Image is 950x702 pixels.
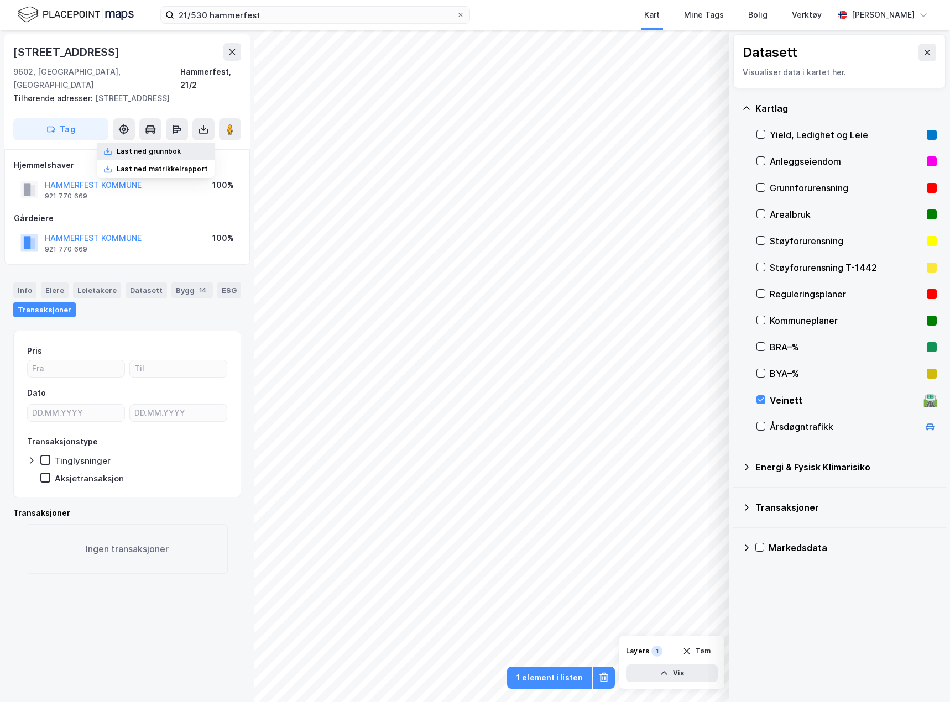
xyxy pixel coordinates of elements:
[217,282,241,298] div: ESG
[792,8,822,22] div: Verktøy
[755,102,937,115] div: Kartlag
[212,232,234,245] div: 100%
[644,8,660,22] div: Kart
[55,455,111,466] div: Tinglysninger
[651,646,662,657] div: 1
[14,212,241,225] div: Gårdeiere
[895,649,950,702] iframe: Chat Widget
[14,159,241,172] div: Hjemmelshaver
[41,282,69,298] div: Eiere
[852,8,915,22] div: [PERSON_NAME]
[770,181,922,195] div: Grunnforurensning
[13,302,76,317] div: Transaksjoner
[13,282,36,298] div: Info
[770,420,919,433] div: Årsdøgntrafikk
[28,405,124,421] input: DD.MM.YYYY
[675,642,718,660] button: Tøm
[73,282,121,298] div: Leietakere
[27,344,42,358] div: Pris
[769,541,937,554] div: Markedsdata
[27,524,228,574] div: Ingen transaksjoner
[27,435,98,448] div: Transaksjonstype
[770,340,922,354] div: BRA–%
[117,147,181,156] div: Last ned grunnbok
[13,93,95,103] span: Tilhørende adresser:
[507,667,592,689] button: 1 element i listen
[130,405,227,421] input: DD.MM.YYYY
[13,65,180,92] div: 9602, [GEOGRAPHIC_DATA], [GEOGRAPHIC_DATA]
[755,460,937,474] div: Energi & Fysisk Klimarisiko
[743,44,797,61] div: Datasett
[45,192,87,201] div: 921 770 669
[130,360,227,377] input: Til
[117,165,208,174] div: Last ned matrikkelrapport
[171,282,213,298] div: Bygg
[180,65,241,92] div: Hammerfest, 21/2
[13,43,122,61] div: [STREET_ADDRESS]
[45,245,87,254] div: 921 770 669
[13,118,108,140] button: Tag
[197,285,208,296] div: 14
[770,287,922,301] div: Reguleringsplaner
[174,7,456,23] input: Søk på adresse, matrikkel, gårdeiere, leietakere eller personer
[770,314,922,327] div: Kommuneplaner
[626,664,718,682] button: Vis
[212,179,234,192] div: 100%
[770,208,922,221] div: Arealbruk
[626,647,649,656] div: Layers
[13,92,232,105] div: [STREET_ADDRESS]
[743,66,936,79] div: Visualiser data i kartet her.
[755,501,937,514] div: Transaksjoner
[895,649,950,702] div: Kontrollprogram for chat
[770,128,922,142] div: Yield, Ledighet og Leie
[13,506,241,520] div: Transaksjoner
[27,386,46,400] div: Dato
[18,5,134,24] img: logo.f888ab2527a4732fd821a326f86c7f29.svg
[770,234,922,248] div: Støyforurensning
[126,282,167,298] div: Datasett
[28,360,124,377] input: Fra
[684,8,724,22] div: Mine Tags
[770,261,922,274] div: Støyforurensning T-1442
[770,394,919,407] div: Veinett
[748,8,768,22] div: Bolig
[923,393,938,407] div: 🛣️
[770,155,922,168] div: Anleggseiendom
[770,367,922,380] div: BYA–%
[55,473,124,484] div: Aksjetransaksjon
